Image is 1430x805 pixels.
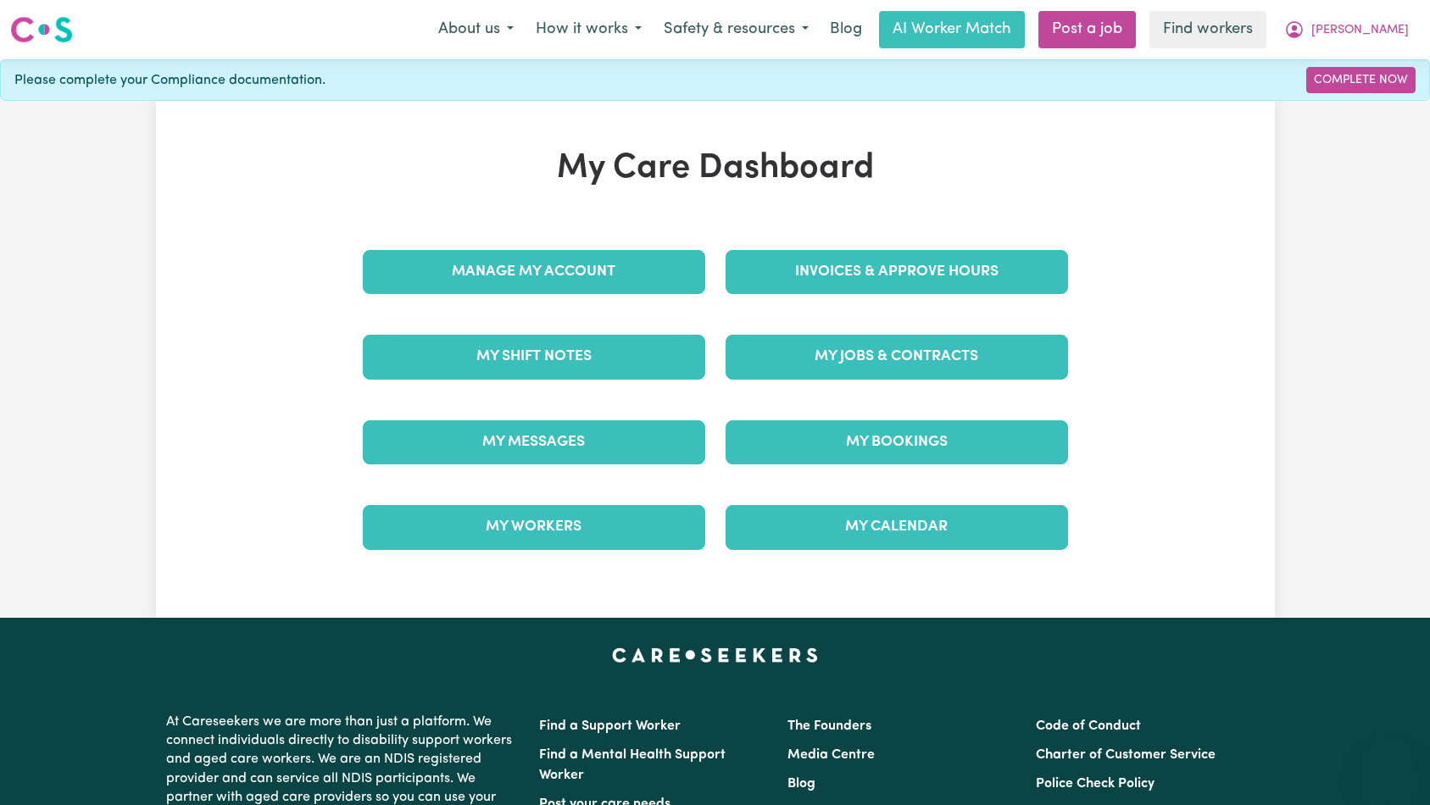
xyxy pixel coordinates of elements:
a: Careseekers home page [612,648,818,662]
a: Police Check Policy [1036,777,1155,791]
img: Careseekers logo [10,14,73,45]
a: Blog [820,11,872,48]
a: My Workers [363,505,705,549]
a: Invoices & Approve Hours [726,250,1068,294]
a: Post a job [1038,11,1136,48]
a: Complete Now [1306,67,1416,93]
a: My Messages [363,420,705,464]
button: Safety & resources [653,12,820,47]
a: Charter of Customer Service [1036,748,1216,762]
button: How it works [525,12,653,47]
a: Find workers [1149,11,1266,48]
a: Blog [787,777,815,791]
a: My Bookings [726,420,1068,464]
a: Careseekers logo [10,10,73,49]
h1: My Care Dashboard [353,148,1078,189]
a: The Founders [787,719,871,733]
a: My Jobs & Contracts [726,335,1068,379]
a: Find a Mental Health Support Worker [539,748,726,782]
iframe: Button to launch messaging window [1362,737,1416,791]
a: Manage My Account [363,250,705,294]
a: My Shift Notes [363,335,705,379]
a: Find a Support Worker [539,719,681,733]
button: About us [427,12,525,47]
a: Media Centre [787,748,875,762]
span: [PERSON_NAME] [1311,21,1409,40]
a: My Calendar [726,505,1068,549]
a: Code of Conduct [1036,719,1141,733]
button: My Account [1273,12,1420,47]
a: AI Worker Match [879,11,1025,48]
span: Please complete your Compliance documentation. [14,70,326,91]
